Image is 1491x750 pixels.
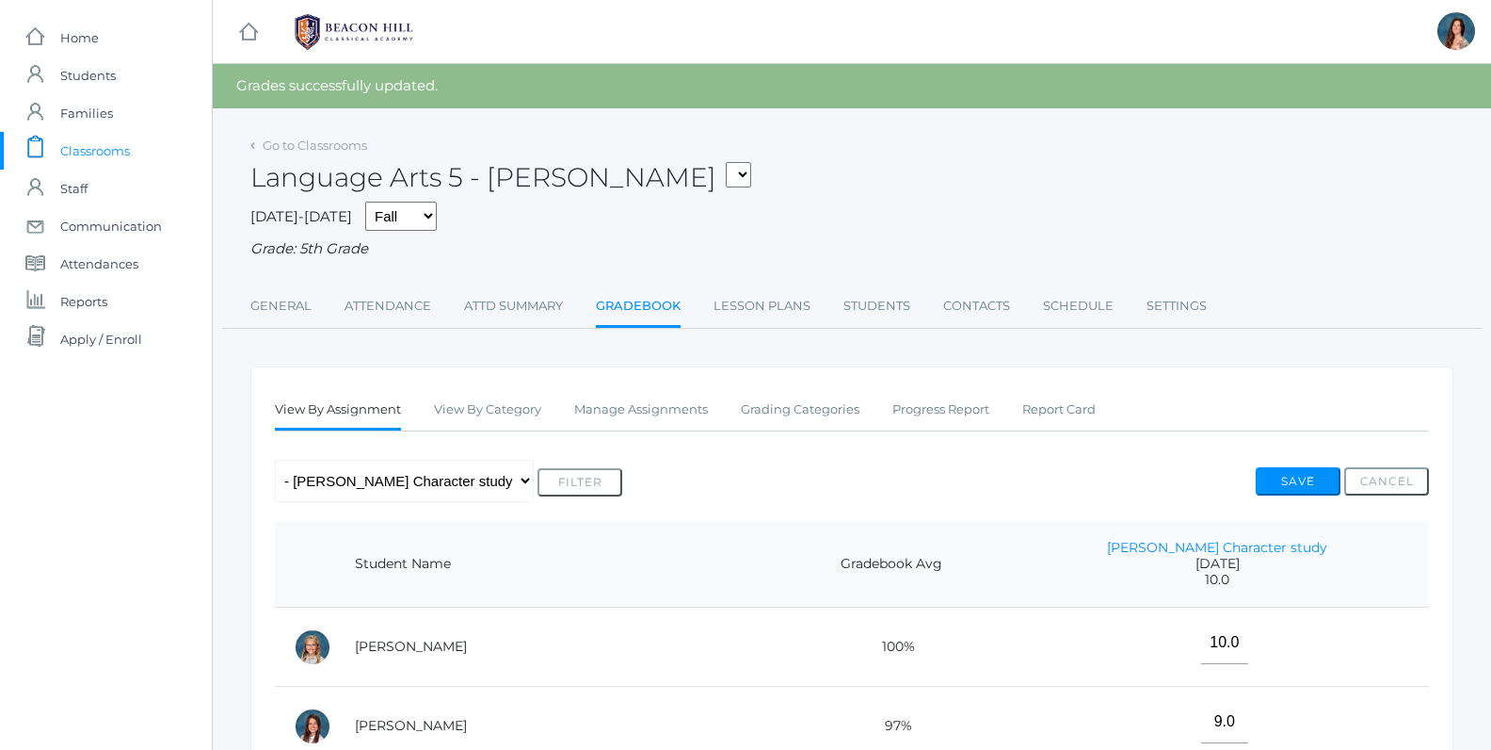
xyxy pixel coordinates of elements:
[355,717,467,734] a: [PERSON_NAME]
[778,608,1006,687] td: 100%
[1025,556,1410,572] span: [DATE]
[250,207,352,225] span: [DATE]-[DATE]
[1256,467,1340,496] button: Save
[1107,539,1327,556] a: [PERSON_NAME] Character study
[574,391,708,429] a: Manage Assignments
[434,391,541,429] a: View By Category
[60,19,99,57] span: Home
[60,320,142,358] span: Apply / Enroll
[60,132,130,170] span: Classrooms
[355,638,467,655] a: [PERSON_NAME]
[1043,287,1114,325] a: Schedule
[60,57,116,94] span: Students
[1344,467,1429,496] button: Cancel
[892,391,989,429] a: Progress Report
[464,287,563,325] a: Attd Summary
[843,287,910,325] a: Students
[60,245,138,283] span: Attendances
[943,287,1010,325] a: Contacts
[60,94,113,132] span: Families
[263,138,367,153] a: Go to Classrooms
[336,521,778,608] th: Student Name
[60,170,88,207] span: Staff
[1025,572,1410,588] span: 10.0
[1022,391,1096,429] a: Report Card
[250,163,751,192] h2: Language Arts 5 - [PERSON_NAME]
[596,287,681,328] a: Gradebook
[1437,12,1475,50] div: Rebecca Salazar
[741,391,859,429] a: Grading Categories
[60,207,162,245] span: Communication
[250,238,1453,260] div: Grade: 5th Grade
[275,391,401,432] a: View By Assignment
[778,521,1006,608] th: Gradebook Avg
[283,8,425,56] img: BHCALogos-05-308ed15e86a5a0abce9b8dd61676a3503ac9727e845dece92d48e8588c001991.png
[1146,287,1207,325] a: Settings
[250,287,312,325] a: General
[713,287,810,325] a: Lesson Plans
[60,283,107,320] span: Reports
[294,708,331,745] div: Grace Carpenter
[213,64,1491,108] div: Grades successfully updated.
[345,287,431,325] a: Attendance
[294,628,331,666] div: Paige Albanese
[537,468,622,497] button: Filter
